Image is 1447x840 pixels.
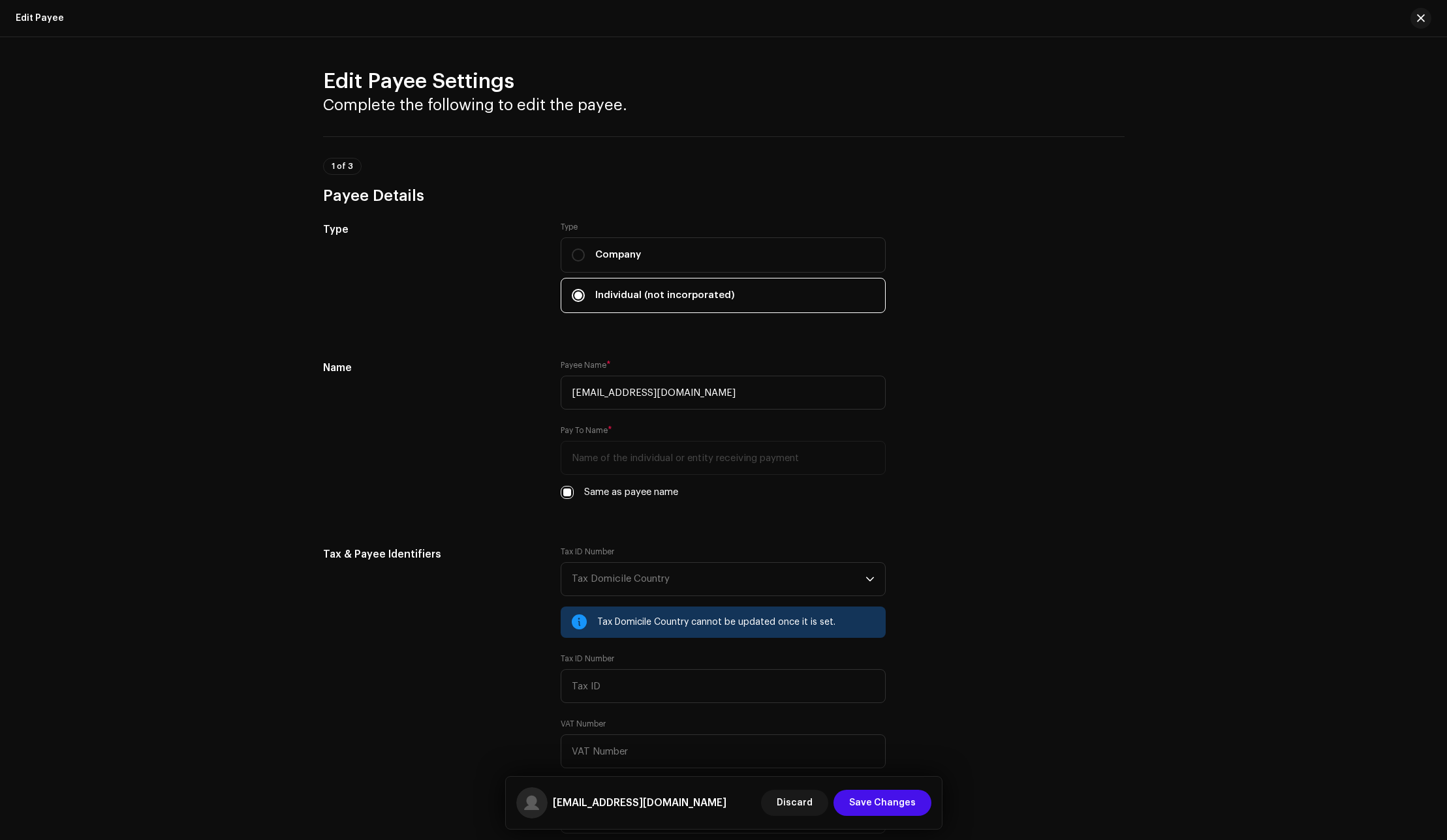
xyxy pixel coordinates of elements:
h5: Type [323,222,540,237]
label: Same as payee name [584,485,678,500]
h5: Tax & Payee Identifiers [323,547,540,562]
div: dropdown trigger [865,563,875,595]
input: VAT Number [561,734,886,768]
label: VAT Number [561,719,606,729]
label: Payee Name [561,360,611,370]
span: Tax Domicile Country [572,574,670,584]
button: Discard [761,790,828,816]
span: Company [595,248,641,262]
label: Type [561,222,886,232]
label: Pay To Name [561,425,612,436]
input: e.g. John Smith [561,376,886,410]
div: Tax Domicile Country cannot be updated once it is set. [597,614,875,630]
input: Tax ID [561,669,886,703]
button: Save Changes [833,790,931,816]
h3: Payee Details [323,185,1125,206]
h3: Complete the following to edit the payee. [323,95,1125,115]
label: Tax ID Number [561,547,614,557]
span: Save Changes [849,790,916,816]
h5: teste.selos.escalaveis@strm.com.br [553,795,726,811]
span: 1 of 3 [332,162,353,170]
label: Tax ID Number [561,653,614,664]
span: Individual (not incorporated) [595,288,735,303]
span: Discard [777,790,813,816]
h5: Name [323,360,540,376]
h2: Edit Payee Settings [323,68,1125,95]
span: Tax Domicile Country [572,563,865,595]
